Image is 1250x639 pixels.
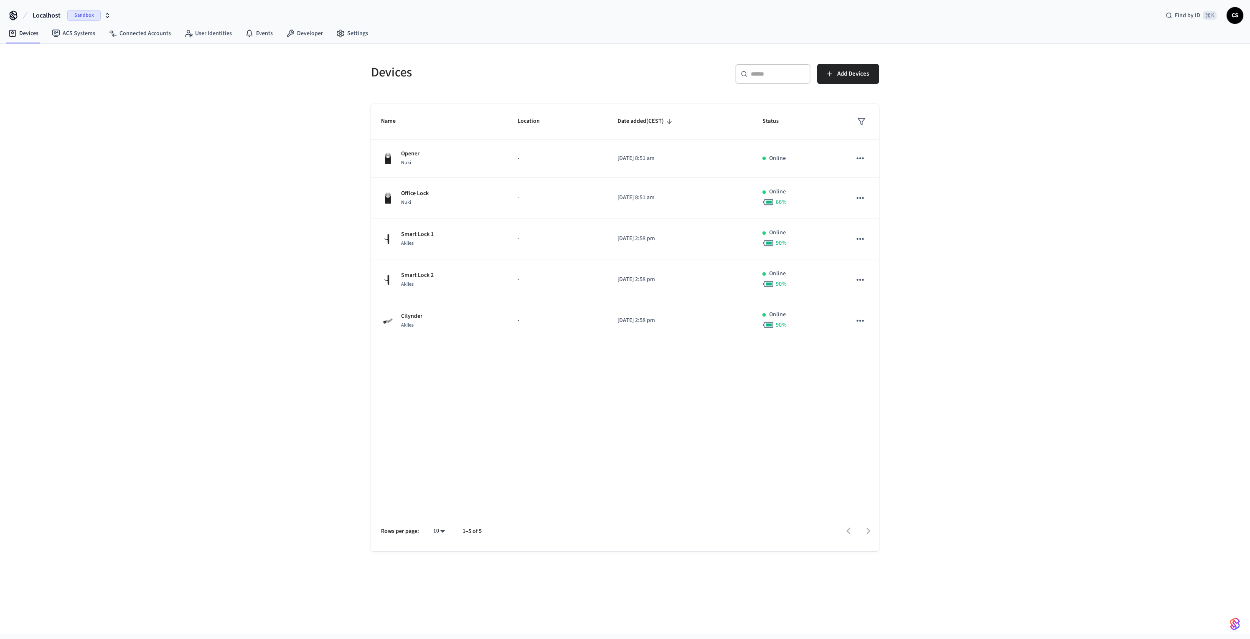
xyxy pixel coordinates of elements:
span: Location [518,115,551,128]
img: Nuki Smart Lock 3.0 Pro Black, Front [381,152,394,165]
span: Find by ID [1175,11,1200,20]
p: Smart Lock 2 [401,271,434,280]
img: Nuki Smart Lock 3.0 Pro Black, Front [381,191,394,205]
span: Localhost [33,10,61,20]
div: 10 [429,525,449,537]
p: - [518,234,597,243]
span: 90 % [776,280,787,288]
p: Online [769,188,786,196]
p: Opener [401,150,419,158]
span: Sandbox [67,10,101,21]
span: 90 % [776,239,787,247]
span: Status [762,115,790,128]
a: ACS Systems [45,26,102,41]
img: Akiles Roomlock [381,273,394,287]
span: Name [381,115,407,128]
p: [DATE] 8:51 am [617,154,743,163]
p: 1–5 of 5 [462,527,482,536]
img: SeamLogoGradient.69752ec5.svg [1230,617,1240,631]
img: Akiles Roomlock [381,232,394,246]
span: Add Devices [837,68,869,79]
span: 90 % [776,321,787,329]
span: ⌘ K [1203,11,1217,20]
img: Akiles Cylinder [381,314,394,327]
span: Date added(CEST) [617,115,675,128]
a: Devices [2,26,45,41]
p: [DATE] 2:58 pm [617,275,743,284]
a: Connected Accounts [102,26,178,41]
p: Online [769,310,786,319]
button: CS [1227,7,1243,24]
a: User Identities [178,26,239,41]
p: - [518,275,597,284]
span: Akiles [401,322,414,329]
p: [DATE] 2:58 pm [617,316,743,325]
a: Settings [330,26,375,41]
table: sticky table [371,104,879,341]
span: Nuki [401,199,411,206]
p: - [518,316,597,325]
span: Akiles [401,281,414,288]
p: - [518,193,597,202]
p: [DATE] 8:51 am [617,193,743,202]
p: Office Lock [401,189,429,198]
div: Find by ID⌘ K [1159,8,1223,23]
a: Developer [279,26,330,41]
p: [DATE] 2:58 pm [617,234,743,243]
span: Akiles [401,240,414,247]
p: Online [769,228,786,237]
h5: Devices [371,64,620,81]
p: - [518,154,597,163]
span: Nuki [401,159,411,166]
p: Online [769,269,786,278]
p: Online [769,154,786,163]
p: Cilynder [401,312,422,321]
button: Add Devices [817,64,879,84]
a: Events [239,26,279,41]
p: Smart Lock 1 [401,230,434,239]
span: 86 % [776,198,787,206]
p: Rows per page: [381,527,419,536]
span: CS [1227,8,1242,23]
